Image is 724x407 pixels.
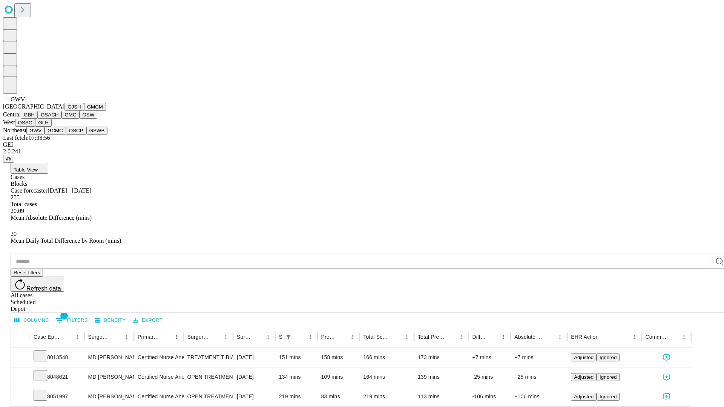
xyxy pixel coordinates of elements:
span: Case forecaster [11,187,48,194]
div: Case Epic Id [34,334,61,340]
div: [DATE] [237,387,271,406]
span: West [3,119,15,125]
div: +25 mins [514,367,563,387]
div: GEI [3,141,721,148]
div: EHR Action [571,334,598,340]
span: Ignored [600,355,617,360]
button: Menu [679,332,689,342]
button: Sort [391,332,402,342]
button: Menu [263,332,273,342]
div: OPEN TREATMENT METACARPAL FRACTURE [187,387,229,406]
span: Ignored [600,394,617,399]
span: Ignored [600,374,617,380]
div: Certified Nurse Anesthetist [138,348,179,367]
div: 166 mins [363,348,410,367]
button: Expand [15,351,26,364]
div: [DATE] [237,348,271,367]
button: GBH [21,111,38,119]
button: OSW [80,111,98,119]
button: GMC [61,111,79,119]
span: Adjusted [574,355,594,360]
div: +7 mins [472,348,507,367]
button: GSACH [38,111,61,119]
div: 173 mins [418,348,465,367]
span: Adjusted [574,394,594,399]
div: 8013548 [34,348,81,367]
div: Surgery Date [237,334,252,340]
button: Sort [544,332,555,342]
div: MD [PERSON_NAME] [88,367,130,387]
div: Predicted In Room Duration [321,334,336,340]
div: [DATE] [237,367,271,387]
button: Sort [336,332,347,342]
button: Menu [72,332,83,342]
button: Menu [402,332,412,342]
span: GWV [11,96,25,103]
div: -106 mins [472,387,507,406]
button: Show filters [54,314,90,326]
span: @ [6,156,11,162]
div: 8048621 [34,367,81,387]
button: Expand [15,371,26,384]
span: Adjusted [574,374,594,380]
div: 158 mins [321,348,356,367]
div: +7 mins [514,348,563,367]
button: Adjusted [571,353,597,361]
button: Menu [221,332,231,342]
button: Sort [161,332,171,342]
span: [GEOGRAPHIC_DATA] [3,103,64,110]
button: Sort [668,332,679,342]
div: 2.0.241 [3,148,721,155]
span: Last fetch: 07:38:56 [3,135,50,141]
div: Scheduled In Room Duration [279,334,282,340]
div: MD [PERSON_NAME] [88,387,130,406]
span: 20 [11,231,17,237]
span: [DATE] - [DATE] [48,187,91,194]
button: Export [131,315,164,326]
span: Total cases [11,201,37,207]
div: Difference [472,334,487,340]
span: Reset filters [14,270,40,275]
div: Absolute Difference [514,334,543,340]
div: Primary Service [138,334,160,340]
div: 8051997 [34,387,81,406]
div: -25 mins [472,367,507,387]
div: Surgeon Name [88,334,110,340]
button: Ignored [597,373,620,381]
button: Menu [305,332,316,342]
div: Comments [645,334,667,340]
button: Ignored [597,393,620,401]
div: 83 mins [321,387,356,406]
div: 113 mins [418,387,465,406]
div: 219 mins [279,387,314,406]
button: Refresh data [11,277,64,292]
button: Menu [456,332,466,342]
span: 20.09 [11,208,24,214]
button: GMCM [84,103,106,111]
span: 1 [60,312,68,320]
div: Total Predicted Duration [418,334,445,340]
button: Sort [252,332,263,342]
button: Show filters [283,332,294,342]
span: Table View [14,167,38,173]
button: GWV [26,127,44,135]
button: Sort [488,332,498,342]
div: 164 mins [363,367,410,387]
span: Mean Absolute Difference (mins) [11,214,92,221]
button: Menu [347,332,357,342]
div: 1 active filter [283,332,294,342]
div: 151 mins [279,348,314,367]
div: Certified Nurse Anesthetist [138,367,179,387]
span: Mean Daily Total Difference by Room (mins) [11,237,121,244]
button: Adjusted [571,373,597,381]
span: Northeast [3,127,26,133]
button: Ignored [597,353,620,361]
button: GLH [35,119,51,127]
button: Menu [498,332,509,342]
button: Sort [111,332,121,342]
button: GJSH [64,103,84,111]
button: OSSC [15,119,35,127]
button: Select columns [12,315,51,326]
div: +106 mins [514,387,563,406]
div: 139 mins [418,367,465,387]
